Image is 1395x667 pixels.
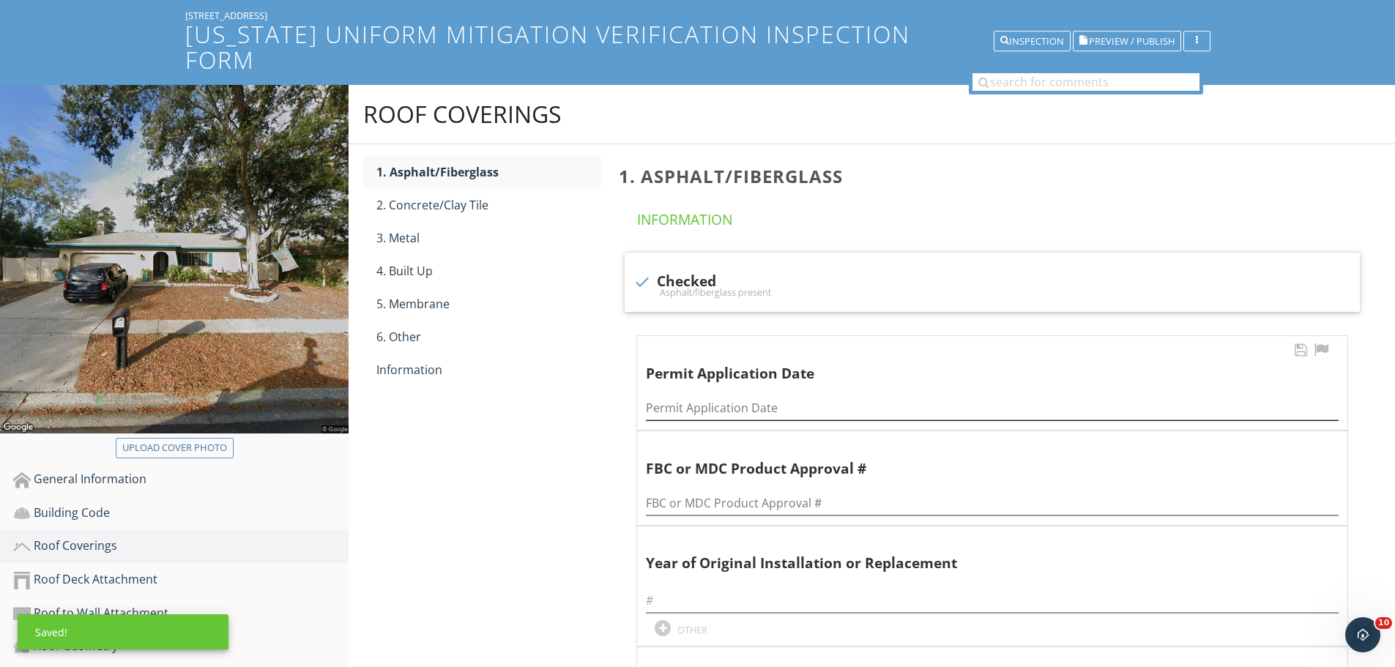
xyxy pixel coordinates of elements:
[994,31,1071,52] button: Inspection
[1089,37,1175,46] span: Preview / Publish
[13,537,349,556] div: Roof Coverings
[1073,31,1181,52] button: Preview / Publish
[376,163,601,181] div: 1. Asphalt/Fiberglass
[646,342,1303,384] div: Permit Application Date
[1375,617,1392,629] span: 10
[13,637,349,656] div: Roof Geometry
[972,73,1199,91] input: search for comments
[376,295,601,313] div: 5. Membrane
[1345,617,1380,652] iframe: Intercom live chat
[1000,37,1064,47] div: Inspection
[363,100,562,129] div: Roof Coverings
[646,396,1339,420] input: Permit Application Date
[122,441,227,455] div: Upload cover photo
[13,604,349,623] div: Roof to Wall Attachment
[677,624,707,636] div: OTHER
[13,570,349,589] div: Roof Deck Attachment
[376,229,601,247] div: 3. Metal
[646,437,1303,480] div: FBC or MDC Product Approval #
[646,491,1339,515] input: FBC or MDC Product Approval #
[13,470,349,489] div: General Information
[116,438,234,458] button: Upload cover photo
[633,286,1351,298] div: Asphalt/fiberglass present
[18,614,228,649] div: Saved!
[185,10,1210,21] div: [STREET_ADDRESS]
[646,532,1303,575] div: Year of Original Installation or Replacement
[1073,34,1181,47] a: Preview / Publish
[619,166,1372,186] h3: 1. Asphalt/Fiberglass
[376,196,601,214] div: 2. Concrete/Clay Tile
[994,34,1071,47] a: Inspection
[185,21,1210,72] h1: [US_STATE] Uniform Mitigation Verification Inspection Form
[376,361,601,379] div: Information
[637,204,1353,229] h4: Information
[376,328,601,346] div: 6. Other
[376,262,601,280] div: 4. Built Up
[13,504,349,523] div: Building Code
[646,589,1339,613] input: #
